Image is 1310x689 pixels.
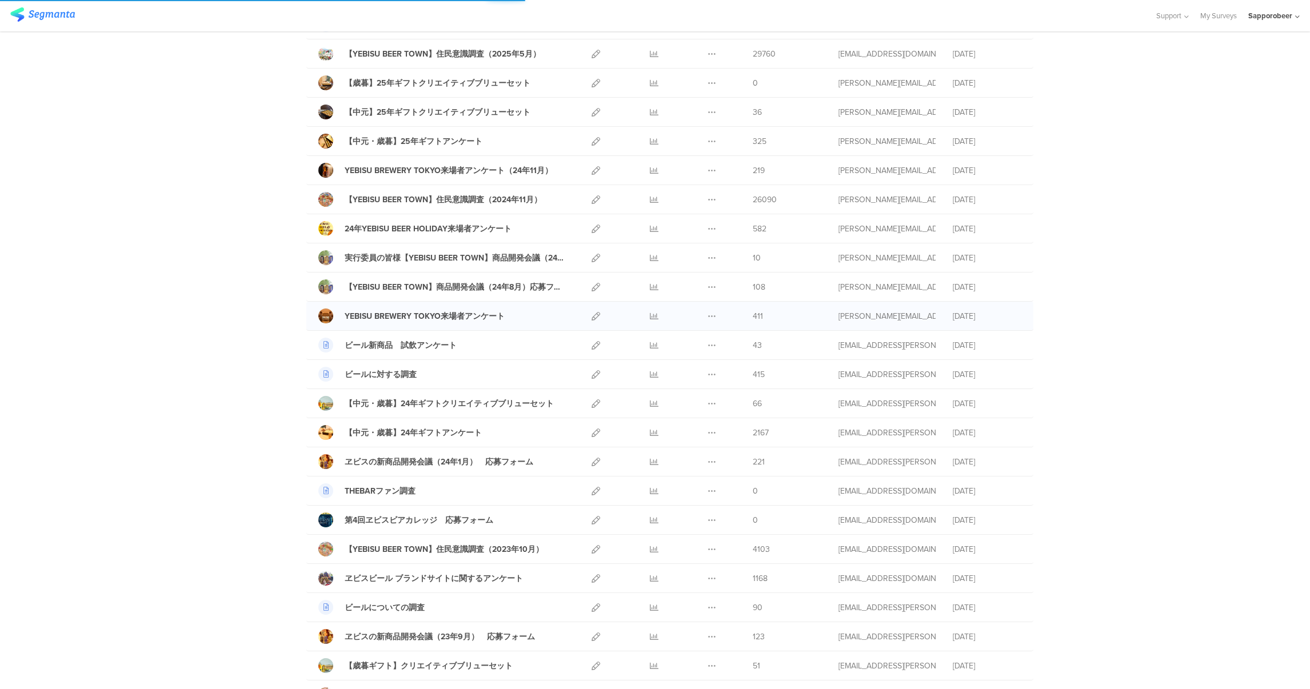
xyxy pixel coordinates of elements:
[753,514,758,526] span: 0
[345,427,482,439] div: 【中元・歳暮】24年ギフトアンケート
[953,572,1021,584] div: [DATE]
[838,48,936,60] div: tomitsuka.taiki@dentsu.co.jp
[838,456,936,468] div: rina.morikawa@sapporobeer.co.jp
[838,310,936,322] div: natsumi.kobayashi@sapporobeer.co.jp
[318,512,493,527] a: 第4回ヱビスビアカレッジ 応募フォーム
[838,106,936,118] div: takashi.nishioka@sapporobeer.co.jp
[753,456,765,468] span: 221
[953,310,1021,322] div: [DATE]
[345,485,416,497] div: THEBARファン調査
[753,368,765,380] span: 415
[753,485,758,497] span: 0
[318,221,512,236] a: 24年YEBISU BEER HOLIDAY来場者アンケート
[345,543,544,555] div: 【YEBISU BEER TOWN】住民意識調査（2023年10月）
[753,631,765,643] span: 123
[345,339,457,351] div: ビール新商品 試飲アンケート
[753,543,770,555] span: 4103
[318,425,482,440] a: 【中元・歳暮】24年ギフトアンケート
[838,135,936,147] div: takashi.nishioka@sapporobeer.co.jp
[953,368,1021,380] div: [DATE]
[953,77,1021,89] div: [DATE]
[838,602,936,614] div: rina.morikawa@sapporobeer.co.jp
[345,194,542,206] div: 【YEBISU BEER TOWN】住民意識調査（2024年11月）
[953,456,1021,468] div: [DATE]
[345,281,566,293] div: 【YEBISU BEER TOWN】商品開発会議（24年8月）応募フォーム
[953,106,1021,118] div: [DATE]
[953,48,1021,60] div: [DATE]
[318,542,544,556] a: 【YEBISU BEER TOWN】住民意識調査（2023年10月）
[753,602,762,614] span: 90
[953,252,1021,264] div: [DATE]
[318,192,542,207] a: 【YEBISU BEER TOWN】住民意識調査（2024年11月）
[953,514,1021,526] div: [DATE]
[753,339,762,351] span: 43
[345,368,417,380] div: ビールに対する調査
[838,194,936,206] div: keisuke.fukuda@dentsu.co.jp
[838,339,936,351] div: rina.morikawa@sapporobeer.co.jp
[753,310,763,322] span: 411
[838,368,936,380] div: rina.morikawa@sapporobeer.co.jp
[838,514,936,526] div: sean.kuroki@dentsu.co.jp
[953,281,1021,293] div: [DATE]
[345,660,513,672] div: 【歳暮ギフト】クリエイティブブリューセット
[838,252,936,264] div: takashi.nishioka@sapporobeer.co.jp
[318,250,566,265] a: 実行委員の皆様【YEBISU BEER TOWN】商品開発会議（24年8月）応募フォーム
[345,252,566,264] div: 実行委員の皆様【YEBISU BEER TOWN】商品開発会議（24年8月）応募フォーム
[838,77,936,89] div: kyoko.taniguchi@sapporobeer.co.jp
[345,165,553,177] div: YEBISU BREWERY TOKYO来場者アンケート（24年11月）
[753,165,765,177] span: 219
[318,105,530,119] a: 【中元】25年ギフトクリエイティブブリューセット
[838,660,936,672] div: rina.morikawa@sapporobeer.co.jp
[318,75,530,90] a: 【歳暮】25年ギフトクリエイティブブリューセット
[318,454,533,469] a: ヱビスの新商品開発会議（24年1月） 応募フォーム
[318,46,541,61] a: 【YEBISU BEER TOWN】住民意識調査（2025年5月）
[753,281,765,293] span: 108
[318,163,553,178] a: YEBISU BREWERY TOKYO来場者アンケート（24年11月）
[318,338,457,352] a: ビール新商品 試飲アンケート
[838,165,936,177] div: kyoko.taniguchi@sapporobeer.co.jp
[318,658,513,673] a: 【歳暮ギフト】クリエイティブブリューセット
[345,48,541,60] div: 【YEBISU BEER TOWN】住民意識調査（2025年5月）
[345,631,535,643] div: ヱビスの新商品開発会議（23年9月） 応募フォーム
[953,194,1021,206] div: [DATE]
[953,135,1021,147] div: [DATE]
[318,309,505,323] a: YEBISU BREWERY TOKYO来場者アンケート
[1156,10,1181,21] span: Support
[838,281,936,293] div: takashi.nishioka@sapporobeer.co.jp
[838,485,936,497] div: erina.shukuya@sapporobeer.co.jp
[753,398,762,410] span: 66
[953,631,1021,643] div: [DATE]
[318,396,554,411] a: 【中元・歳暮】24年ギフトクリエイティブブリューセット
[753,572,768,584] span: 1168
[838,398,936,410] div: rina.morikawa@sapporobeer.co.jp
[953,427,1021,439] div: [DATE]
[318,483,416,498] a: THEBARファン調査
[318,571,523,586] a: ヱビスビール ブランドサイトに関するアンケート
[318,367,417,382] a: ビールに対する調査
[1248,10,1292,21] div: Sapporobeer
[838,223,936,235] div: kyoko.taniguchi@sapporobeer.co.jp
[838,572,936,584] div: fujikawa.yoh@lightpublicity.co.jp
[345,310,505,322] div: YEBISU BREWERY TOKYO来場者アンケート
[953,165,1021,177] div: [DATE]
[953,398,1021,410] div: [DATE]
[838,427,936,439] div: rina.morikawa@sapporobeer.co.jp
[345,456,533,468] div: ヱビスの新商品開発会議（24年1月） 応募フォーム
[345,135,482,147] div: 【中元・歳暮】25年ギフトアンケート
[318,134,482,149] a: 【中元・歳暮】25年ギフトアンケート
[345,602,425,614] div: ビールについての調査
[345,514,493,526] div: 第4回ヱビスビアカレッジ 応募フォーム
[345,223,512,235] div: 24年YEBISU BEER HOLIDAY来場者アンケート
[953,339,1021,351] div: [DATE]
[953,223,1021,235] div: [DATE]
[318,629,535,644] a: ヱビスの新商品開発会議（23年9月） 応募フォーム
[753,77,758,89] span: 0
[318,279,566,294] a: 【YEBISU BEER TOWN】商品開発会議（24年8月）応募フォーム
[753,223,766,235] span: 582
[345,572,523,584] div: ヱビスビール ブランドサイトに関するアンケート
[345,77,530,89] div: 【歳暮】25年ギフトクリエイティブブリューセット
[753,48,776,60] span: 29760
[318,600,425,615] a: ビールについての調査
[753,135,766,147] span: 325
[753,660,760,672] span: 51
